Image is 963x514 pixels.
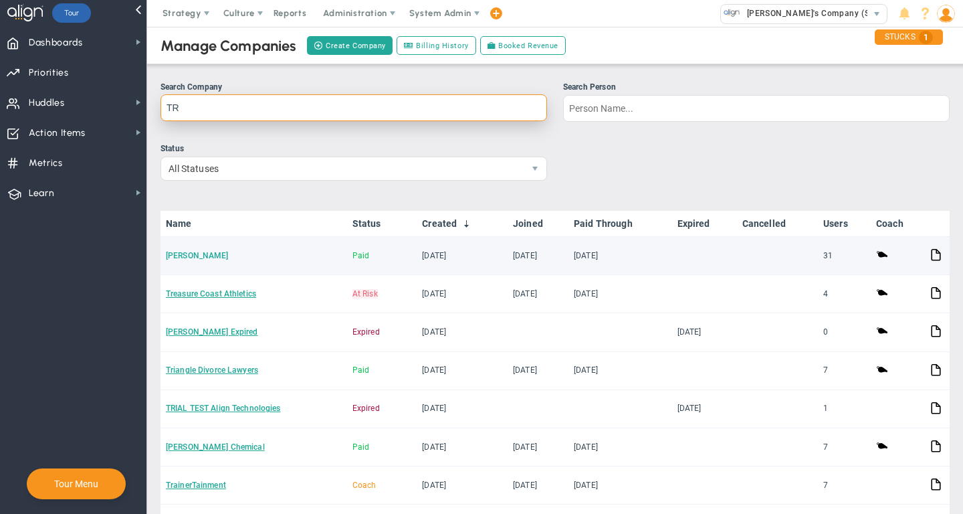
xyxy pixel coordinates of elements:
td: [DATE] [672,313,737,351]
div: STUCKS [875,29,943,45]
a: TRIAL TEST Align Technologies [166,404,280,413]
span: Expired [352,404,380,413]
a: Billing History [397,36,476,55]
a: Users [823,218,865,229]
td: [DATE] [417,466,508,505]
td: 0 [818,313,871,351]
td: 4 [818,275,871,313]
span: Metrics [29,149,63,177]
td: [DATE] [568,466,672,505]
span: Learn [29,179,54,207]
td: [DATE] [417,352,508,390]
a: [PERSON_NAME] [166,251,229,260]
a: Expired [677,218,732,229]
td: [DATE] [568,275,672,313]
td: [DATE] [508,237,568,275]
a: Created [422,218,502,229]
td: [DATE] [568,237,672,275]
a: Joined [513,218,563,229]
td: 1 [818,390,871,428]
span: System Admin [409,8,471,18]
td: 31 [818,237,871,275]
span: Expired [352,327,380,337]
input: Search Company [160,94,547,121]
span: Culture [223,8,255,18]
button: Tour Menu [50,478,102,490]
a: Treasure Coast Athletics [166,289,256,298]
a: TrainerTainment [166,481,226,490]
div: Manage Companies [160,37,297,55]
td: [DATE] [508,275,568,313]
button: Create Company [307,36,393,55]
div: Search Company [160,81,547,94]
span: [PERSON_NAME]'s Company (Sandbox) [740,5,902,22]
td: [DATE] [672,390,737,428]
input: Search Person [563,95,950,122]
a: Triangle Divorce Lawyers [166,365,258,375]
span: Administration [323,8,387,18]
span: Strategy [163,8,201,18]
img: 48978.Person.photo [937,5,955,23]
span: Huddles [29,89,65,117]
span: Paid [352,442,370,452]
a: Name [166,218,341,229]
a: Cancelled [742,218,813,229]
div: Search Person [563,81,950,94]
td: [DATE] [508,466,568,505]
td: 7 [818,466,871,505]
span: Action Items [29,119,86,147]
span: select [867,5,887,23]
a: Coach [876,218,919,229]
span: All Statuses [161,157,524,180]
a: Paid Through [574,218,666,229]
span: Coach [352,481,377,490]
td: [DATE] [568,428,672,466]
div: Status [160,143,547,155]
span: select [524,157,546,180]
td: [DATE] [417,237,508,275]
td: [DATE] [568,352,672,390]
td: [DATE] [508,428,568,466]
a: Booked Revenue [480,36,566,55]
td: [DATE] [508,352,568,390]
span: 1 [919,31,933,44]
td: [DATE] [417,275,508,313]
span: Paid [352,251,370,260]
img: 33318.Company.photo [724,5,740,21]
td: [DATE] [417,390,508,428]
a: Status [352,218,411,229]
td: [DATE] [417,313,508,351]
td: 7 [818,352,871,390]
span: Paid [352,365,370,375]
td: 7 [818,428,871,466]
span: Dashboards [29,29,83,57]
a: [PERSON_NAME] Expired [166,327,258,337]
span: Priorities [29,59,69,87]
a: [PERSON_NAME] Chemical [166,442,265,452]
span: At Risk [352,289,378,298]
td: [DATE] [417,428,508,466]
